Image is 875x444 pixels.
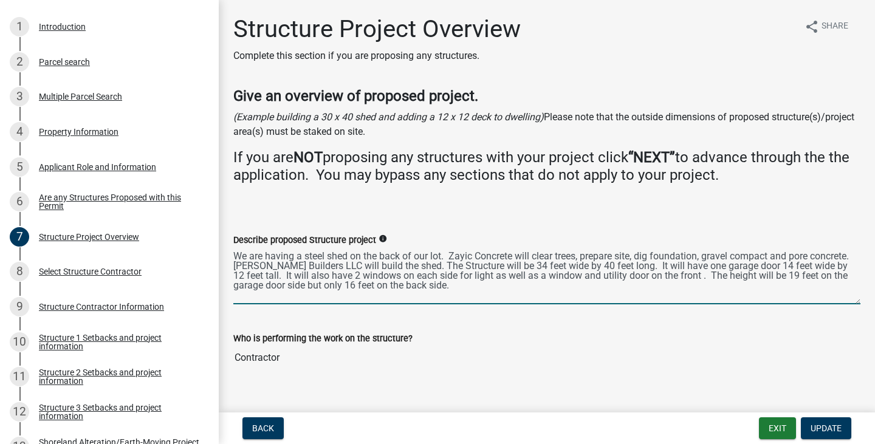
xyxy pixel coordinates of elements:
div: Property Information [39,128,118,136]
i: (Example building a 30 x 40 shed and adding a 12 x 12 deck to dwelling) [233,111,544,123]
div: 6 [10,192,29,211]
div: 3 [10,87,29,106]
div: 4 [10,122,29,142]
div: Structure 2 Setbacks and project information [39,368,199,385]
div: 12 [10,402,29,422]
strong: Give an overview of proposed project. [233,87,478,104]
span: Share [822,19,848,34]
div: 2 [10,52,29,72]
div: 5 [10,157,29,177]
h1: Structure Project Overview [233,15,521,44]
div: Structure 3 Setbacks and project information [39,403,199,420]
div: 7 [10,227,29,247]
div: Parcel search [39,58,90,66]
button: shareShare [795,15,858,38]
button: Back [242,417,284,439]
i: share [805,19,819,34]
button: Exit [759,417,796,439]
p: Please note that the outside dimensions of proposed structure(s)/project area(s) must be staked o... [233,110,860,139]
div: 9 [10,297,29,316]
button: Update [801,417,851,439]
div: 8 [10,262,29,281]
div: 11 [10,367,29,386]
span: Update [811,423,842,433]
div: Applicant Role and Information [39,163,156,171]
label: Describe proposed Structure project [233,236,376,245]
div: Structure Project Overview [39,233,139,241]
div: Are any Structures Proposed with this Permit [39,193,199,210]
div: Structure 1 Setbacks and project information [39,333,199,350]
label: Who is performing the work on the structure? [233,335,413,343]
div: 10 [10,332,29,352]
i: info [379,234,387,243]
div: Multiple Parcel Search [39,92,122,101]
span: Back [252,423,274,433]
h4: If you are proposing any structures with your project click to advance through the the applicatio... [233,149,860,184]
strong: NOT [293,149,323,166]
strong: “NEXT” [628,149,675,166]
div: Introduction [39,22,86,31]
p: Complete this section if you are proposing any structures. [233,49,521,63]
div: 1 [10,17,29,36]
div: Structure Contractor Information [39,302,164,311]
div: Select Structure Contractor [39,267,142,276]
